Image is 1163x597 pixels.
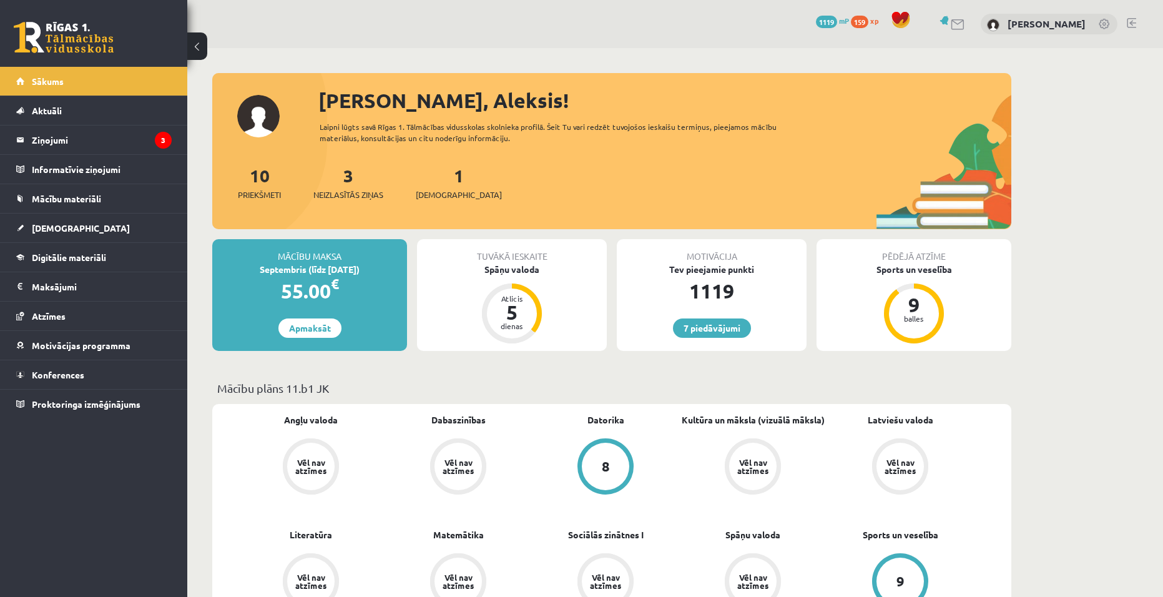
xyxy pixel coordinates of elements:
[16,272,172,301] a: Maksājumi
[725,528,780,541] a: Spāņu valoda
[416,189,502,201] span: [DEMOGRAPHIC_DATA]
[816,16,849,26] a: 1119 mP
[1008,17,1086,30] a: [PERSON_NAME]
[617,263,807,276] div: Tev pieejamie punkti
[431,413,486,427] a: Dabaszinības
[532,438,679,497] a: 8
[441,458,476,475] div: Vēl nav atzīmes
[16,390,172,418] a: Proktoringa izmēģinājums
[16,302,172,330] a: Atzīmes
[870,16,878,26] span: xp
[238,189,281,201] span: Priekšmeti
[895,295,933,315] div: 9
[212,276,407,306] div: 55.00
[16,67,172,96] a: Sākums
[32,252,106,263] span: Digitālie materiāli
[617,239,807,263] div: Motivācija
[32,340,130,351] span: Motivācijas programma
[602,460,610,473] div: 8
[16,243,172,272] a: Digitālie materiāli
[839,16,849,26] span: mP
[320,121,799,144] div: Laipni lūgts savā Rīgas 1. Tālmācības vidusskolas skolnieka profilā. Šeit Tu vari redzēt tuvojošo...
[212,263,407,276] div: Septembris (līdz [DATE])
[851,16,868,28] span: 159
[617,276,807,306] div: 1119
[14,22,114,53] a: Rīgas 1. Tālmācības vidusskola
[32,398,140,410] span: Proktoringa izmēģinājums
[588,573,623,590] div: Vēl nav atzīmes
[735,458,770,475] div: Vēl nav atzīmes
[863,528,938,541] a: Sports un veselība
[827,438,974,497] a: Vēl nav atzīmes
[32,272,172,301] legend: Maksājumi
[385,438,532,497] a: Vēl nav atzīmes
[32,155,172,184] legend: Informatīvie ziņojumi
[32,310,66,322] span: Atzīmes
[318,86,1011,116] div: [PERSON_NAME], Aleksis!
[16,331,172,360] a: Motivācijas programma
[217,380,1006,397] p: Mācību plāns 11.b1 JK
[587,413,624,427] a: Datorika
[417,263,607,276] div: Spāņu valoda
[493,295,531,302] div: Atlicis
[416,164,502,201] a: 1[DEMOGRAPHIC_DATA]
[817,239,1011,263] div: Pēdējā atzīme
[16,214,172,242] a: [DEMOGRAPHIC_DATA]
[32,193,101,204] span: Mācību materiāli
[896,575,905,588] div: 9
[16,155,172,184] a: Informatīvie ziņojumi
[32,76,64,87] span: Sākums
[16,126,172,154] a: Ziņojumi3
[679,438,827,497] a: Vēl nav atzīmes
[32,126,172,154] legend: Ziņojumi
[851,16,885,26] a: 159 xp
[883,458,918,475] div: Vēl nav atzīmes
[682,413,825,427] a: Kultūra un māksla (vizuālā māksla)
[212,239,407,263] div: Mācību maksa
[493,302,531,322] div: 5
[895,315,933,322] div: balles
[313,164,383,201] a: 3Neizlasītās ziņas
[817,263,1011,345] a: Sports un veselība 9 balles
[293,573,328,590] div: Vēl nav atzīmes
[433,528,484,541] a: Matemātika
[313,189,383,201] span: Neizlasītās ziņas
[493,322,531,330] div: dienas
[155,132,172,149] i: 3
[32,105,62,116] span: Aktuāli
[417,239,607,263] div: Tuvākā ieskaite
[816,16,837,28] span: 1119
[817,263,1011,276] div: Sports un veselība
[441,573,476,590] div: Vēl nav atzīmes
[735,573,770,590] div: Vēl nav atzīmes
[417,263,607,345] a: Spāņu valoda Atlicis 5 dienas
[238,164,281,201] a: 10Priekšmeti
[293,458,328,475] div: Vēl nav atzīmes
[278,318,341,338] a: Apmaksāt
[16,96,172,125] a: Aktuāli
[32,369,84,380] span: Konferences
[331,275,339,293] span: €
[987,19,999,31] img: Aleksis Āboliņš
[673,318,751,338] a: 7 piedāvājumi
[284,413,338,427] a: Angļu valoda
[290,528,332,541] a: Literatūra
[568,528,644,541] a: Sociālās zinātnes I
[237,438,385,497] a: Vēl nav atzīmes
[32,222,130,234] span: [DEMOGRAPHIC_DATA]
[868,413,933,427] a: Latviešu valoda
[16,184,172,213] a: Mācību materiāli
[16,360,172,389] a: Konferences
